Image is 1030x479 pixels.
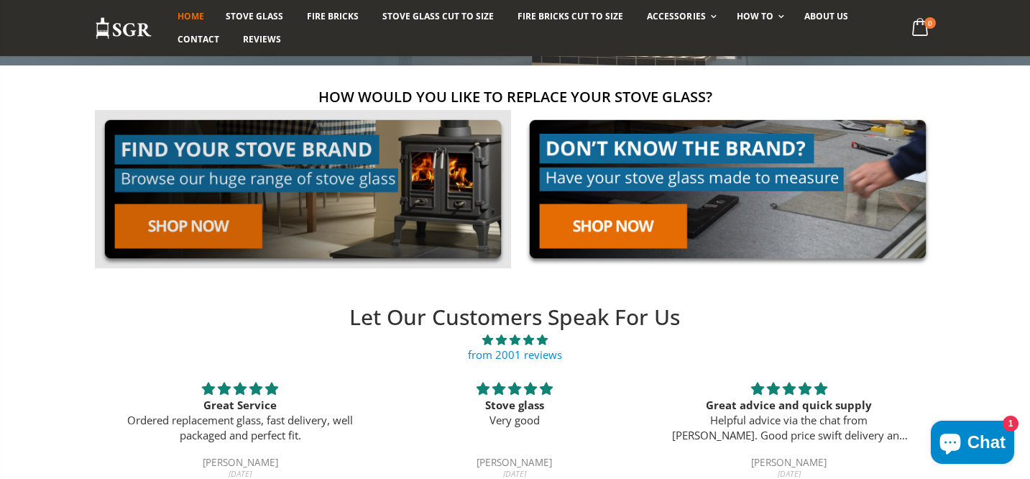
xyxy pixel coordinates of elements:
img: Stove Glass Replacement [95,17,152,40]
span: Fire Bricks Cut To Size [518,10,623,22]
div: 5 stars [669,380,909,398]
span: 0 [924,17,936,29]
span: About us [804,10,848,22]
h2: Let Our Customers Speak For Us [103,303,926,332]
span: Stove Glass Cut To Size [382,10,494,22]
a: Stove Glass Cut To Size [372,5,505,28]
a: from 2001 reviews [468,347,562,362]
span: 4.90 stars [103,332,926,347]
div: 5 stars [120,380,360,398]
inbox-online-store-chat: Shopify online store chat [926,421,1018,467]
div: [PERSON_NAME] [669,458,909,470]
a: 4.90 stars from 2001 reviews [103,332,926,362]
div: 5 stars [395,380,635,398]
img: made-to-measure-cta_2cd95ceb-d519-4648-b0cf-d2d338fdf11f.jpg [520,110,936,269]
a: About us [794,5,859,28]
p: Very good [395,413,635,428]
div: Stove glass [395,398,635,413]
div: [PERSON_NAME] [395,458,635,470]
span: Accessories [647,10,705,22]
p: Helpful advice via the chat from [PERSON_NAME]. Good price swift delivery and now installation by... [669,413,909,443]
a: Stove Glass [215,5,294,28]
p: Ordered replacement glass, fast delivery, well packaged and perfect fit. [120,413,360,443]
a: Fire Bricks Cut To Size [507,5,634,28]
a: How To [726,5,791,28]
a: Reviews [232,28,292,51]
span: Home [178,10,204,22]
h2: How would you like to replace your stove glass? [95,87,936,106]
span: Contact [178,33,219,45]
div: Great Service [120,398,360,413]
span: Reviews [243,33,281,45]
span: Stove Glass [226,10,283,22]
a: 0 [906,14,935,42]
div: Great advice and quick supply [669,398,909,413]
div: [PERSON_NAME] [120,458,360,470]
a: Fire Bricks [296,5,369,28]
span: Fire Bricks [307,10,359,22]
a: Contact [167,28,230,51]
a: Accessories [636,5,723,28]
a: Home [167,5,215,28]
span: How To [737,10,773,22]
